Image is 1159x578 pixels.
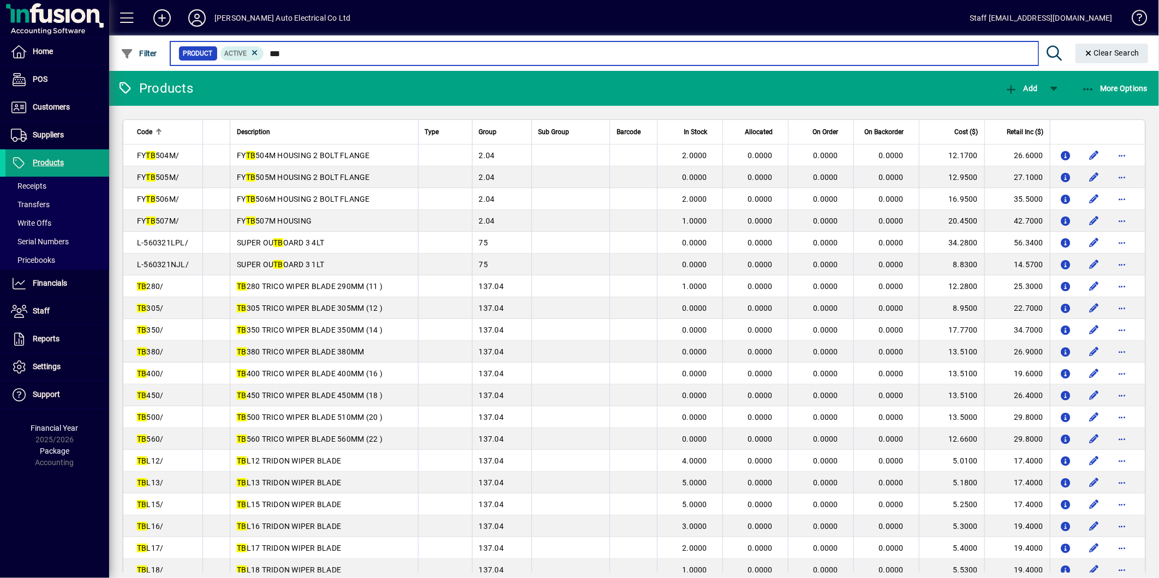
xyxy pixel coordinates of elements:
[5,214,109,232] a: Write Offs
[1114,321,1131,339] button: More options
[748,304,773,312] span: 0.0000
[246,216,256,225] em: TB
[864,126,904,138] span: On Backorder
[1076,44,1149,63] button: Clear
[984,232,1050,254] td: 56.3400
[5,353,109,381] a: Settings
[683,391,708,400] span: 0.0000
[137,413,147,422] em: TB
[683,216,708,225] span: 1.0000
[683,326,708,334] span: 0.0000
[919,384,984,406] td: 13.5100
[814,216,839,225] span: 0.0000
[984,428,1050,450] td: 29.8000
[137,195,179,203] span: FY 506M/
[5,326,109,353] a: Reports
[11,200,50,209] span: Transfers
[879,195,904,203] span: 0.0000
[137,304,147,312] em: TB
[879,435,904,443] span: 0.0000
[954,126,978,138] span: Cost ($)
[137,238,188,247] span: L-560321LPL/
[1084,49,1140,57] span: Clear Search
[683,369,708,378] span: 0.0000
[879,282,904,291] span: 0.0000
[121,49,157,58] span: Filter
[33,130,64,139] span: Suppliers
[5,177,109,195] a: Receipts
[479,304,504,312] span: 137.04
[984,254,1050,275] td: 14.5700
[479,151,495,160] span: 2.04
[683,260,708,269] span: 0.0000
[180,8,214,28] button: Profile
[1082,84,1148,93] span: More Options
[237,435,247,443] em: TB
[919,515,984,537] td: 5.3000
[683,500,708,509] span: 5.0000
[237,173,370,182] span: FY 505M HOUSING 2 BOLT FLANGE
[1085,365,1103,382] button: Edit
[33,390,60,399] span: Support
[683,435,708,443] span: 0.0000
[5,251,109,269] a: Pricebooks
[748,347,773,356] span: 0.0000
[683,347,708,356] span: 0.0000
[11,219,51,227] span: Write Offs
[1114,517,1131,535] button: More options
[748,173,773,182] span: 0.0000
[479,478,504,487] span: 137.04
[479,282,504,291] span: 137.04
[237,126,411,138] div: Description
[33,362,61,371] span: Settings
[479,173,495,182] span: 2.04
[425,126,439,138] span: Type
[984,493,1050,515] td: 17.4000
[183,48,213,59] span: Product
[984,188,1050,210] td: 35.5000
[137,391,164,400] span: 450/
[984,384,1050,406] td: 26.4000
[246,195,256,203] em: TB
[237,500,247,509] em: TB
[748,326,773,334] span: 0.0000
[919,188,984,210] td: 16.9500
[1114,168,1131,186] button: More options
[748,478,773,487] span: 0.0000
[730,126,782,138] div: Allocated
[879,326,904,334] span: 0.0000
[425,126,465,138] div: Type
[237,456,341,465] span: L12 TRIDON WIPER BLADE
[1114,452,1131,469] button: More options
[137,369,164,378] span: 400/
[237,282,383,291] span: 280 TRICO WIPER BLADE 290MM (11 )
[919,144,984,166] td: 12.1700
[1124,2,1145,38] a: Knowledge Base
[814,391,839,400] span: 0.0000
[237,260,324,269] span: SUPER OU OARD 3 1LT
[539,126,603,138] div: Sub Group
[970,9,1113,27] div: Staff [EMAIL_ADDRESS][DOMAIN_NAME]
[479,413,504,422] span: 137.04
[137,151,179,160] span: FY 504M/
[137,500,164,509] span: L15/
[919,254,984,275] td: 8.8300
[1085,430,1103,448] button: Edit
[814,173,839,182] span: 0.0000
[748,500,773,509] span: 0.0000
[984,363,1050,384] td: 19.6000
[33,334,59,343] span: Reports
[1085,496,1103,513] button: Edit
[479,347,504,356] span: 137.04
[919,363,984,384] td: 13.5100
[617,126,641,138] span: Barcode
[220,46,264,61] mat-chip: Activation Status: Active
[273,238,283,247] em: TB
[237,195,370,203] span: FY 506M HOUSING 2 BOLT FLANGE
[33,47,53,56] span: Home
[117,80,193,97] div: Products
[814,282,839,291] span: 0.0000
[1114,343,1131,360] button: More options
[237,282,247,291] em: TB
[879,347,904,356] span: 0.0000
